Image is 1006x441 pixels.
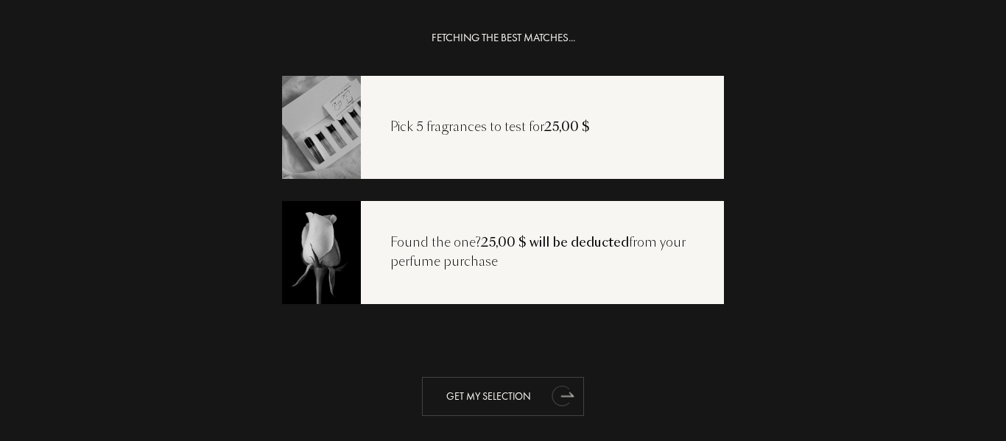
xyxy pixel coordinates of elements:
[361,233,724,271] div: Found the one? from your perfume purchase
[361,118,619,137] div: Pick 5 fragrances to test for
[422,377,584,416] div: Get my selection
[544,118,590,135] span: 25,00 $
[281,199,361,305] img: recoload3.png
[432,29,575,46] div: FETCHING THE BEST MATCHES...
[548,381,577,410] div: animation
[281,74,361,180] img: recoload1.png
[481,233,629,251] span: 25,00 $ will be deducted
